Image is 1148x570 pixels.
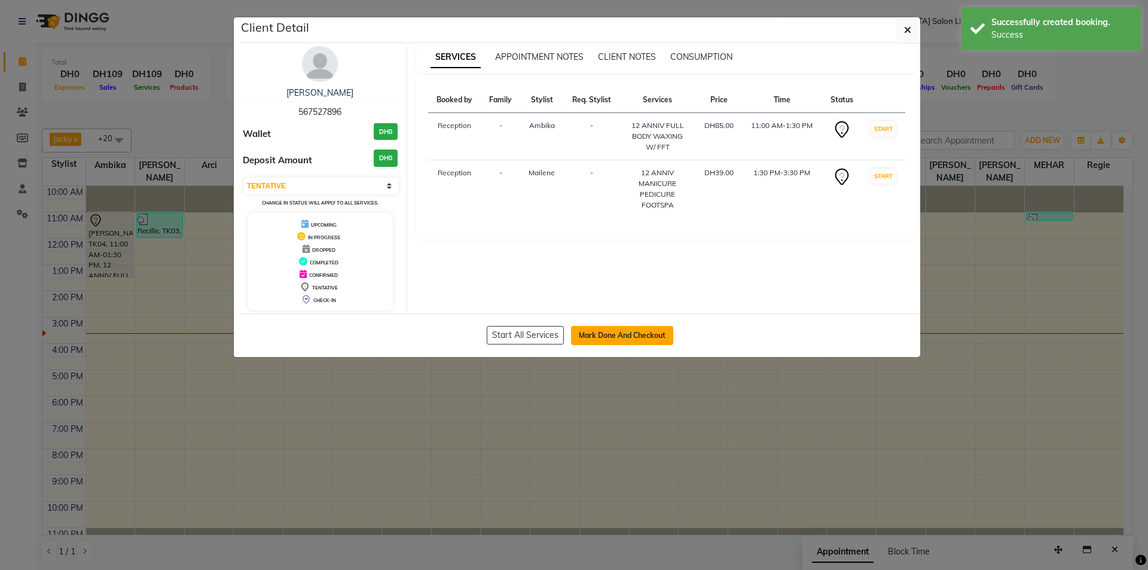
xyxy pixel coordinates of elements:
td: 11:00 AM-1:30 PM [742,113,822,160]
span: Wallet [243,127,271,141]
span: CHECK-IN [313,297,336,303]
span: CONFIRMED [309,272,338,278]
span: DROPPED [312,247,335,253]
td: 1:30 PM-3:30 PM [742,160,822,218]
td: Reception [428,113,481,160]
span: TENTATIVE [312,285,338,291]
th: Req. Stylist [563,87,619,113]
small: Change in status will apply to all services. [262,200,378,206]
span: Mailene [529,168,555,177]
div: 12 ANNIV FULL BODY WAXING W/ FFT [627,120,688,153]
a: [PERSON_NAME] [286,87,353,98]
h3: DH0 [374,123,398,141]
th: Stylist [520,87,563,113]
span: CONSUMPTION [670,51,732,62]
button: Start All Services [487,326,564,345]
div: DH39.00 [703,167,734,178]
span: Deposit Amount [243,154,312,167]
span: APPOINTMENT NOTES [495,51,584,62]
th: Status [822,87,862,113]
button: START [871,169,896,184]
span: Ambika [529,121,555,130]
div: 12 ANNIV MANICURE PEDICURE FOOTSPA [627,167,688,211]
td: - [481,160,520,218]
span: 567527896 [298,106,341,117]
img: avatar [302,46,338,82]
h3: DH0 [374,150,398,167]
div: Successfully created booking. [991,16,1132,29]
div: DH85.00 [703,120,734,131]
td: Reception [428,160,481,218]
span: COMPLETED [310,260,338,266]
span: SERVICES [430,47,481,68]
th: Family [481,87,520,113]
span: IN PROGRESS [308,234,340,240]
h5: Client Detail [241,19,309,36]
button: Mark Done And Checkout [571,326,673,345]
th: Time [742,87,822,113]
td: - [563,113,619,160]
td: - [481,113,520,160]
td: - [563,160,619,218]
th: Price [695,87,741,113]
span: UPCOMING [311,222,337,228]
button: START [871,121,896,136]
div: Success [991,29,1132,41]
th: Services [619,87,695,113]
th: Booked by [428,87,481,113]
span: CLIENT NOTES [598,51,656,62]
